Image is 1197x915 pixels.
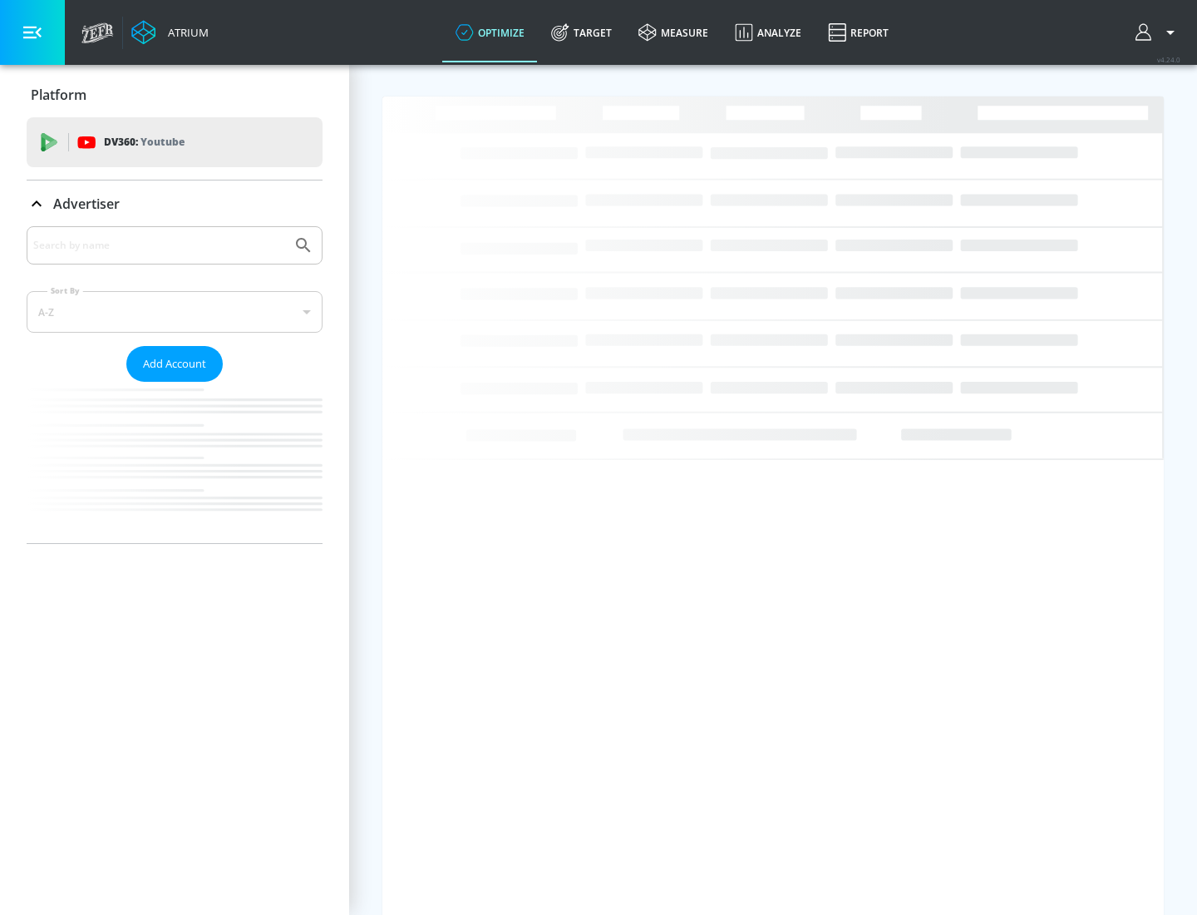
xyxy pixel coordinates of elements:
[104,133,185,151] p: DV360:
[47,285,83,296] label: Sort By
[126,346,223,382] button: Add Account
[53,195,120,213] p: Advertiser
[625,2,722,62] a: measure
[722,2,815,62] a: Analyze
[1157,55,1180,64] span: v 4.24.0
[131,20,209,45] a: Atrium
[27,117,323,167] div: DV360: Youtube
[538,2,625,62] a: Target
[31,86,86,104] p: Platform
[143,354,206,373] span: Add Account
[33,235,285,256] input: Search by name
[27,291,323,333] div: A-Z
[27,226,323,543] div: Advertiser
[442,2,538,62] a: optimize
[27,72,323,118] div: Platform
[815,2,902,62] a: Report
[140,133,185,151] p: Youtube
[27,181,323,227] div: Advertiser
[27,382,323,543] nav: list of Advertiser
[161,25,209,40] div: Atrium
